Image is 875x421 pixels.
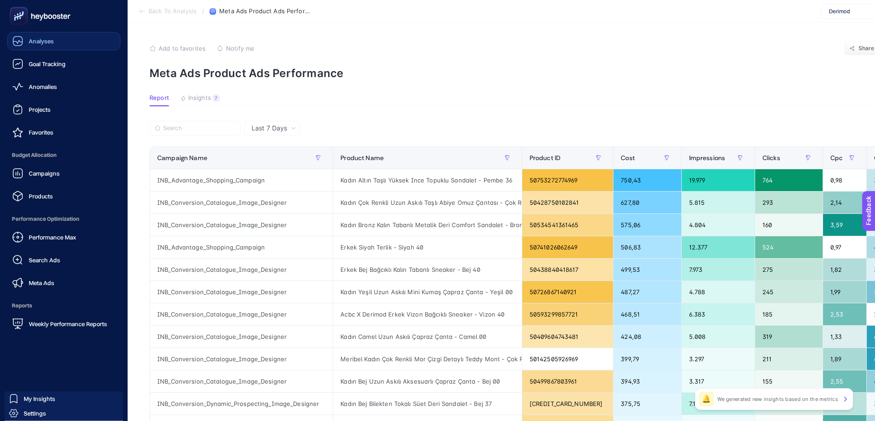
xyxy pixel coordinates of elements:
div: INB_Conversion_Catalogue_Image_Designer [150,348,333,370]
span: Last 7 Days [252,124,287,133]
div: 7.973 [682,259,755,281]
div: 50534541361465 [522,214,613,236]
div: 275 [755,259,823,281]
div: INB_Conversion_Catalogue_Image_Designer [150,192,333,213]
div: 5.815 [682,192,755,213]
div: INB_Conversion_Catalogue_Image_Designer [150,259,333,281]
p: We generated new insights based on the metrics [717,395,838,403]
div: Erkek Bej Bağcıklı Kalın Tabanlı Sneaker - Bej 40 [333,259,521,281]
span: My Insights [24,395,55,402]
div: 6.383 [682,303,755,325]
span: Search Ads [29,256,60,264]
span: Back To Analysis [149,8,196,15]
div: 50726867140921 [522,281,613,303]
div: 2,55 [823,370,866,392]
div: 211 [755,348,823,370]
div: [CREDIT_CARD_NUMBER] [522,393,613,415]
div: 245 [755,281,823,303]
div: 19.979 [682,169,755,191]
div: 50499867803961 [522,370,613,392]
div: INB_Conversion_Catalogue_Image_Designer [150,326,333,348]
div: 506,83 [613,236,681,258]
a: Settings [5,406,123,421]
a: Projects [7,100,120,119]
div: Kadın Bej Bilekten Tokalı Süet Deri Sandalet - Bej 37 [333,393,521,415]
div: 575,06 [613,214,681,236]
span: Settings [24,410,46,417]
span: Reports [7,296,120,315]
div: 1,99 [823,281,866,303]
div: 375,75 [613,393,681,415]
a: Analyses [7,32,120,50]
div: Kadın Yeşil Uzun Askılı Mini Kumaş Çapraz Çanta - Yeşil 00 [333,281,521,303]
div: INB_Advantage_Shopping_Campaign [150,169,333,191]
div: INB_Conversion_Catalogue_Image_Designer [150,370,333,392]
div: 293 [755,192,823,213]
div: 0,97 [823,236,866,258]
div: Kadın Bronz Kalın Tabanlı Metalik Deri Comfort Sandalet - Bronz 36 [333,214,521,236]
span: Clicks [762,154,780,161]
a: My Insights [5,391,123,406]
span: Weekly Performance Reports [29,320,107,327]
div: 5.008 [682,326,755,348]
div: Kadın Çok Renkli Uzun Askılı Taşlı Abiye Omuz Çantası - Çok Renkli 00 [333,192,521,213]
div: 1,89 [823,348,866,370]
span: / [202,7,204,15]
div: 50438840418617 [522,259,613,281]
span: Notify me [226,45,254,52]
span: Add to favorites [159,45,206,52]
div: 4.804 [682,214,755,236]
a: Weekly Performance Reports [7,315,120,333]
button: Notify me [217,45,254,52]
div: 7 [213,94,220,102]
div: 750,43 [613,169,681,191]
div: 50409604743481 [522,326,613,348]
div: 1,82 [823,259,866,281]
div: 🔔 [699,392,714,406]
div: 627,80 [613,192,681,213]
span: Cpc [830,154,843,161]
div: 399,79 [613,348,681,370]
div: 2,14 [823,192,866,213]
span: Feedback [5,3,35,10]
span: Product Name [340,154,384,161]
div: 394,93 [613,370,681,392]
input: Search [163,125,235,132]
div: 4.788 [682,281,755,303]
span: Projects [29,106,51,113]
div: INB_Conversion_Catalogue_Image_Designer [150,303,333,325]
a: Meta Ads [7,274,120,292]
div: 50593299857721 [522,303,613,325]
span: Budget Allocation [7,146,120,164]
a: Products [7,187,120,205]
div: Kadın Camel Uzun Askılı Çapraz Çanta - Camel 00 [333,326,521,348]
div: 50142505926969 [522,348,613,370]
div: Kadın Altın Taşlı Yüksek Ince Topuklu Sandalet - Pembe 36 [333,169,521,191]
div: 424,08 [613,326,681,348]
span: Goal Tracking [29,60,66,68]
div: 2,53 [823,303,866,325]
span: Campaigns [29,170,60,177]
span: Analyses [29,37,54,45]
div: 155 [755,370,823,392]
div: 3.297 [682,348,755,370]
a: Anomalies [7,78,120,96]
div: 499,53 [613,259,681,281]
span: Products [29,192,53,200]
div: 50753272774969 [522,169,613,191]
span: Cost [621,154,635,161]
div: 7.106 [682,393,755,415]
div: 319 [755,326,823,348]
a: Favorites [7,123,120,141]
div: INB_Conversion_Catalogue_Image_Designer [150,214,333,236]
div: 0,98 [823,169,866,191]
div: 185 [755,303,823,325]
div: INB_Advantage_Shopping_Campaign [150,236,333,258]
button: Add to favorites [149,45,206,52]
span: Meta Ads [29,279,54,286]
div: INB_Conversion_Dynamic_Prospecting_Image_Designer [150,393,333,415]
div: 50741026062649 [522,236,613,258]
span: Report [149,94,169,102]
span: Product ID [530,154,561,161]
div: 468,51 [613,303,681,325]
